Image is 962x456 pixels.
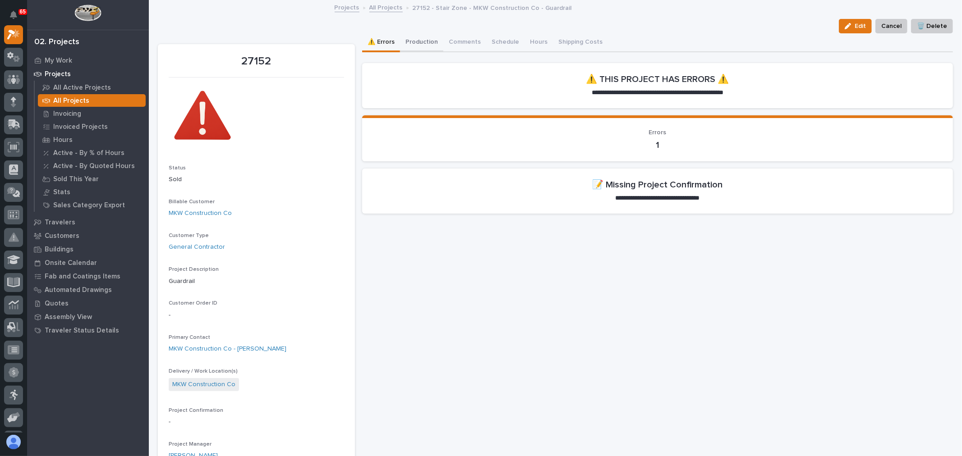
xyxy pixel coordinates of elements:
p: Traveler Status Details [45,327,119,335]
p: All Projects [53,97,89,105]
p: Sold [169,175,344,184]
a: Quotes [27,296,149,310]
button: Schedule [486,33,525,52]
button: Production [400,33,443,52]
button: Notifications [4,5,23,24]
button: Hours [525,33,553,52]
p: 65 [20,9,26,15]
span: Delivery / Work Location(s) [169,369,238,374]
p: Sold This Year [53,175,99,183]
span: Project Manager [169,442,212,447]
span: Project Description [169,267,219,272]
a: Stats [35,186,149,198]
a: Hours [35,133,149,146]
p: - [169,310,344,320]
p: My Work [45,57,72,65]
span: Customer Type [169,233,209,238]
p: 27152 [169,55,344,68]
a: My Work [27,54,149,67]
p: Invoicing [53,110,81,118]
p: All Active Projects [53,84,111,92]
p: 27152 - Stair Zone - MKW Construction Co - Guardrail [413,2,572,12]
h2: 📝 Missing Project Confirmation [592,179,723,190]
a: Buildings [27,242,149,256]
a: Customers [27,229,149,242]
p: Quotes [45,300,69,308]
p: Stats [53,188,70,196]
p: Projects [45,70,71,78]
a: All Active Projects [35,81,149,94]
h2: ⚠️ THIS PROJECT HAS ERRORS ⚠️ [586,74,729,85]
a: Sold This Year [35,173,149,185]
a: All Projects [35,94,149,107]
span: Project Confirmation [169,408,223,413]
a: All Projects [369,2,403,12]
span: Status [169,165,186,171]
a: MKW Construction Co [169,209,232,218]
span: Errors [649,129,666,136]
p: Invoiced Projects [53,123,108,131]
p: Active - By Quoted Hours [53,162,135,170]
button: Shipping Costs [553,33,608,52]
p: Hours [53,136,73,144]
a: Automated Drawings [27,283,149,296]
p: 1 [373,140,942,150]
span: 🗑️ Delete [917,21,947,32]
div: 02. Projects [34,37,79,47]
button: users-avatar [4,433,23,451]
a: Sales Category Export [35,199,149,211]
button: 🗑️ Delete [911,19,953,33]
span: Cancel [881,21,902,32]
button: ⚠️ Errors [362,33,400,52]
p: Assembly View [45,313,92,321]
a: Invoicing [35,107,149,120]
a: Onsite Calendar [27,256,149,269]
a: Invoiced Projects [35,120,149,133]
p: Onsite Calendar [45,259,97,267]
div: Notifications65 [11,11,23,25]
a: Active - By Quoted Hours [35,160,149,172]
a: Travelers [27,215,149,229]
p: Buildings [45,246,74,254]
a: Traveler Status Details [27,324,149,337]
a: Projects [27,67,149,81]
span: Primary Contact [169,335,210,340]
span: Customer Order ID [169,301,217,306]
a: Projects [335,2,359,12]
a: Assembly View [27,310,149,324]
a: Fab and Coatings Items [27,269,149,283]
p: Active - By % of Hours [53,149,124,157]
button: Comments [443,33,486,52]
a: General Contractor [169,242,225,252]
img: OsTegTNJBu00ZBUxQ9a3dqVkfPGPoZXiJpMpy3Aqtz8 [169,83,236,150]
p: Travelers [45,219,75,227]
p: Guardrail [169,277,344,286]
span: Edit [855,22,866,30]
img: Workspace Logo [74,5,101,21]
a: MKW Construction Co - [PERSON_NAME] [169,344,286,354]
a: MKW Construction Co [172,380,235,389]
p: Fab and Coatings Items [45,273,120,281]
p: Automated Drawings [45,286,112,294]
p: Sales Category Export [53,201,125,210]
button: Cancel [875,19,907,33]
button: Edit [839,19,872,33]
a: Active - By % of Hours [35,146,149,159]
p: Customers [45,232,79,240]
span: Billable Customer [169,199,215,205]
p: - [169,417,344,427]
